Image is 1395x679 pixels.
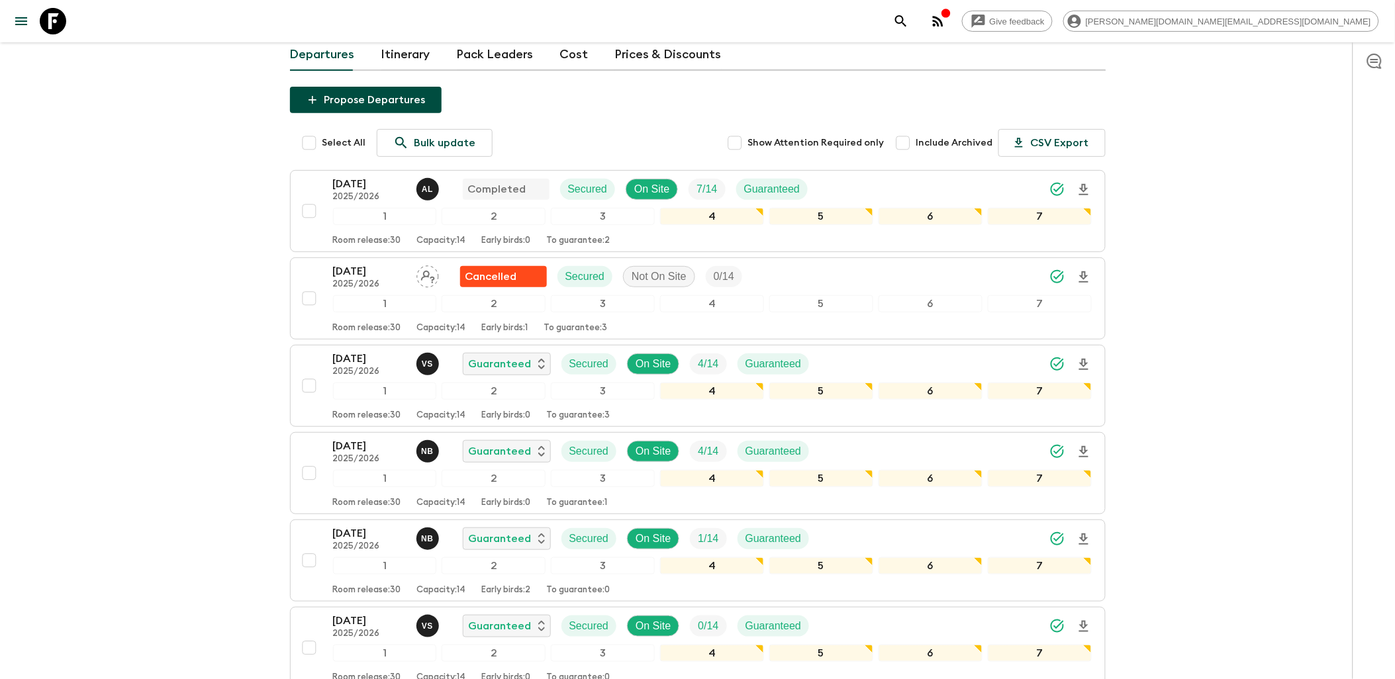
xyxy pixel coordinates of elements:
[416,440,442,463] button: NB
[623,266,695,287] div: Not On Site
[698,356,718,372] p: 4 / 14
[333,279,406,290] p: 2025/2026
[879,645,983,662] div: 6
[414,135,476,151] p: Bulk update
[988,383,1092,400] div: 7
[442,645,546,662] div: 2
[1076,269,1092,285] svg: Download Onboarding
[561,441,617,462] div: Secured
[565,269,605,285] p: Secured
[322,136,366,150] span: Select All
[469,443,532,459] p: Guaranteed
[468,181,526,197] p: Completed
[442,208,546,225] div: 2
[333,208,437,225] div: 1
[714,269,734,285] p: 0 / 14
[615,39,722,71] a: Prices & Discounts
[482,236,531,246] p: Early birds: 0
[333,383,437,400] div: 1
[547,585,610,596] p: To guarantee: 0
[417,585,466,596] p: Capacity: 14
[988,470,1092,487] div: 7
[422,621,433,631] p: v S
[551,645,655,662] div: 3
[333,541,406,552] p: 2025/2026
[469,356,532,372] p: Guaranteed
[689,179,725,200] div: Trip Fill
[698,443,718,459] p: 4 / 14
[569,618,609,634] p: Secured
[1076,357,1092,373] svg: Download Onboarding
[560,179,616,200] div: Secured
[1049,269,1065,285] svg: Synced Successfully
[983,17,1052,26] span: Give feedback
[417,410,466,421] p: Capacity: 14
[879,383,983,400] div: 6
[417,323,466,334] p: Capacity: 14
[551,557,655,574] div: 3
[442,557,546,574] div: 2
[417,498,466,508] p: Capacity: 14
[561,528,617,549] div: Secured
[916,136,993,150] span: Include Archived
[333,367,406,377] p: 2025/2026
[690,441,726,462] div: Trip Fill
[333,613,406,629] p: [DATE]
[290,345,1106,427] button: [DATE]2025/2026vincent ScottGuaranteedSecuredOn SiteTrip FillGuaranteed1234567Room release:30Capa...
[1049,181,1065,197] svg: Synced Successfully
[636,531,671,547] p: On Site
[290,432,1106,514] button: [DATE]2025/2026Nafise BlakeGuaranteedSecuredOn SiteTrip FillGuaranteed1234567Room release:30Capac...
[422,359,433,369] p: v S
[561,353,617,375] div: Secured
[698,531,718,547] p: 1 / 14
[333,438,406,454] p: [DATE]
[632,269,687,285] p: Not On Site
[416,615,442,637] button: vS
[333,470,437,487] div: 1
[879,557,983,574] div: 6
[660,383,764,400] div: 4
[1076,531,1092,547] svg: Download Onboarding
[465,269,517,285] p: Cancelled
[416,619,442,629] span: vincent Scott
[482,323,528,334] p: Early birds: 1
[333,263,406,279] p: [DATE]
[551,383,655,400] div: 3
[706,266,742,287] div: Trip Fill
[1076,619,1092,635] svg: Download Onboarding
[416,269,439,280] span: Assign pack leader
[627,528,679,549] div: On Site
[660,557,764,574] div: 4
[690,528,726,549] div: Trip Fill
[1049,618,1065,634] svg: Synced Successfully
[988,645,1092,662] div: 7
[333,498,401,508] p: Room release: 30
[1076,444,1092,460] svg: Download Onboarding
[416,444,442,455] span: Nafise Blake
[636,618,671,634] p: On Site
[333,323,401,334] p: Room release: 30
[769,470,873,487] div: 5
[290,39,355,71] a: Departures
[333,557,437,574] div: 1
[544,323,608,334] p: To guarantee: 3
[744,181,800,197] p: Guaranteed
[290,257,1106,339] button: [DATE]2025/2026Assign pack leaderFlash Pack cancellationSecuredNot On SiteTrip Fill1234567Room re...
[879,295,983,312] div: 6
[560,39,589,71] a: Cost
[416,527,442,550] button: NB
[962,11,1053,32] a: Give feedback
[697,181,717,197] p: 7 / 14
[547,410,610,421] p: To guarantee: 3
[627,353,679,375] div: On Site
[561,615,617,637] div: Secured
[1049,531,1065,547] svg: Synced Successfully
[333,410,401,421] p: Room release: 30
[442,383,546,400] div: 2
[879,470,983,487] div: 6
[333,525,406,541] p: [DATE]
[482,498,531,508] p: Early birds: 0
[660,208,764,225] div: 4
[442,470,546,487] div: 2
[457,39,534,71] a: Pack Leaders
